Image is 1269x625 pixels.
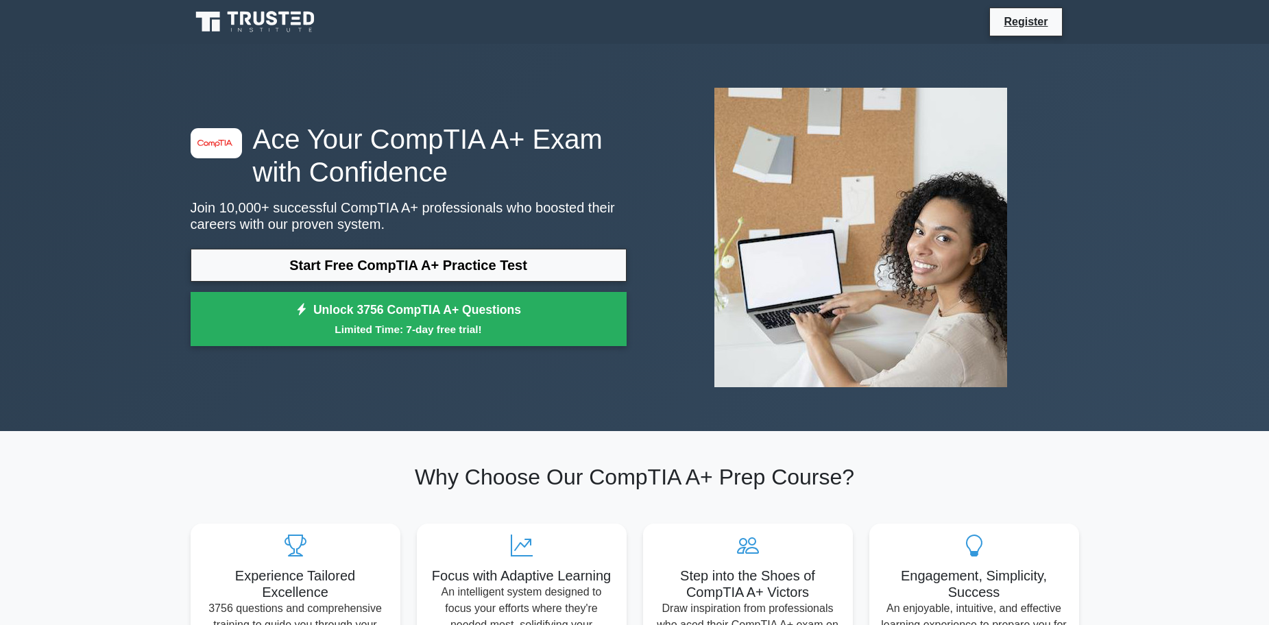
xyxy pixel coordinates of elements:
[191,249,627,282] a: Start Free CompTIA A+ Practice Test
[191,199,627,232] p: Join 10,000+ successful CompTIA A+ professionals who boosted their careers with our proven system.
[654,567,842,600] h5: Step into the Shoes of CompTIA A+ Victors
[191,292,627,347] a: Unlock 3756 CompTIA A+ QuestionsLimited Time: 7-day free trial!
[208,321,609,337] small: Limited Time: 7-day free trial!
[428,567,616,584] h5: Focus with Adaptive Learning
[202,567,389,600] h5: Experience Tailored Excellence
[880,567,1068,600] h5: Engagement, Simplicity, Success
[191,464,1079,490] h2: Why Choose Our CompTIA A+ Prep Course?
[191,123,627,188] h1: Ace Your CompTIA A+ Exam with Confidence
[995,13,1056,30] a: Register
